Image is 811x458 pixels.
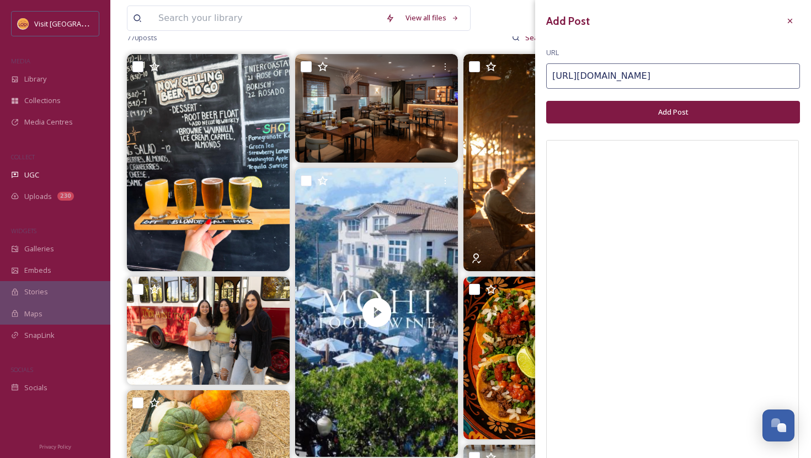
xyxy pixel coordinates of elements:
a: View all files [400,7,465,29]
span: SOCIALS [11,365,33,374]
span: 770 posts [127,33,157,43]
button: Open Chat [762,409,794,441]
input: Search [520,26,556,49]
span: UGC [24,170,39,180]
img: Nothing better than just a traditional street taco. Carne asada con todo y salsa roja. #tacos #st... [463,277,626,439]
span: Visit [GEOGRAPHIC_DATA] [34,18,120,29]
img: Nosh is open until 9pm today! Come by and grab a cold one to help cool down! Food delivery availa... [127,54,290,271]
span: MEDIA [11,57,30,65]
button: Add Post [546,101,800,123]
span: WIDGETS [11,227,36,235]
img: Fall in Lodi means the dining room at Americana House fills with the flavors of the season. Look ... [295,54,458,162]
span: Media Centres [24,117,73,127]
span: Maps [24,309,42,319]
input: https://www.instagram.com/p/Cp-0BNCLzu8/ [546,63,800,89]
a: Privacy Policy [39,439,71,452]
span: Galleries [24,244,54,254]
span: Library [24,74,46,84]
span: Privacy Policy [39,443,71,450]
span: COLLECT [11,153,35,161]
img: October has arrived, and with it come those golden sunsets that make the courtyard feel even more... [463,54,626,271]
img: The best way to spend the weekend is with the girls in Lodi Wine Country 🍷 #lodica #visitlodi #lo... [127,277,290,385]
span: Collections [24,95,61,106]
span: SnapLink [24,330,55,341]
span: Embeds [24,265,51,276]
img: Square%20Social%20Visit%20Lodi.png [18,18,29,29]
input: Search your library [153,6,380,30]
div: 230 [57,192,74,201]
span: URL [546,47,559,58]
h3: Add Post [546,13,590,29]
img: thumbnail [295,168,458,457]
span: Socials [24,382,47,393]
span: Uploads [24,191,52,202]
video: We’re excited to be returning to the second annual MOHI Food & Wine Festival! This year’s festiva... [295,168,458,457]
span: Stories [24,287,48,297]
